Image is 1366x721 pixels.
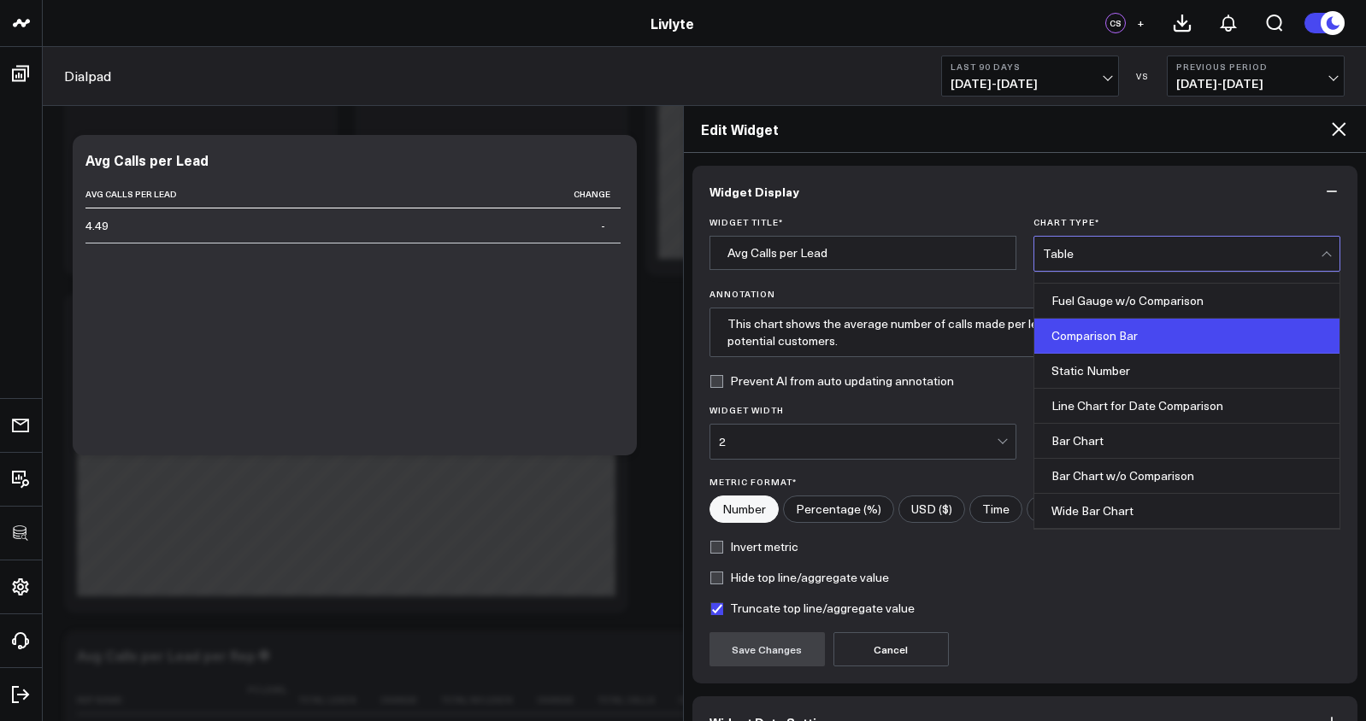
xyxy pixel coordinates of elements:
div: VS [1128,71,1158,81]
b: Last 90 Days [951,62,1110,72]
b: Previous Period [1176,62,1335,72]
label: Invert metric [709,540,798,554]
button: Cancel [833,632,949,666]
input: Enter your widget title [709,236,1016,270]
label: Truncate top line/aggregate value [709,601,915,615]
label: USD ($) [898,495,965,523]
label: Number [709,495,779,523]
th: Change [380,676,441,714]
div: Bar Chart [1034,424,1340,459]
div: Line Chart for Date Comparison [1034,389,1340,424]
div: Avg Calls per Lead per Rep [77,646,256,665]
div: Table [1043,247,1321,261]
textarea: This chart shows the average number of calls made per lead, providing insight into the engagement... [709,308,1341,357]
label: Chart Type * [1033,217,1340,227]
div: Bar Chart w/o Comparison [1034,459,1340,494]
div: Fuel Gauge w/o Comparison [1034,284,1340,319]
label: Hide top line/aggregate value [709,571,889,584]
th: Total Leads [298,676,380,714]
th: Rep Name [77,676,248,714]
label: Time [969,495,1022,523]
button: Widget Display [692,166,1358,217]
div: - [601,217,605,234]
label: Percentage (%) [783,495,894,523]
th: Change [537,676,598,714]
th: Total Nv Leads [441,676,537,714]
div: 2 [719,435,997,448]
div: Static Number [1034,354,1340,389]
label: Widget Title * [709,217,1016,227]
button: Last 90 Days[DATE]-[DATE] [941,56,1119,97]
th: Pc Level [248,676,298,714]
span: + [1137,17,1145,29]
a: Dialpad [64,67,111,85]
button: + [1130,13,1151,33]
span: [DATE] - [DATE] [951,77,1110,91]
a: Livlyte [651,14,694,32]
label: Metric Format* [709,477,1341,487]
div: CS [1105,13,1126,33]
span: Widget Display [709,185,799,198]
th: Change [256,180,621,208]
div: Comparison Bar [1034,319,1340,354]
th: Change [679,676,739,714]
button: Save Changes [709,632,825,666]
label: Annotation [709,289,1341,299]
span: [DATE] - [DATE] [1176,77,1335,91]
button: Previous Period[DATE]-[DATE] [1167,56,1345,97]
h2: Edit Widget [701,120,1329,138]
div: 4.49 [85,217,109,234]
label: Text [1027,495,1077,523]
div: Avg Calls per Lead [85,150,209,169]
th: Avg Calls Per Lead [85,180,256,208]
div: Wide Bar Chart [1034,494,1340,529]
th: Total Calls [598,676,679,714]
label: Prevent AI from auto updating annotation [709,374,954,388]
label: Widget Width [709,405,1016,415]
